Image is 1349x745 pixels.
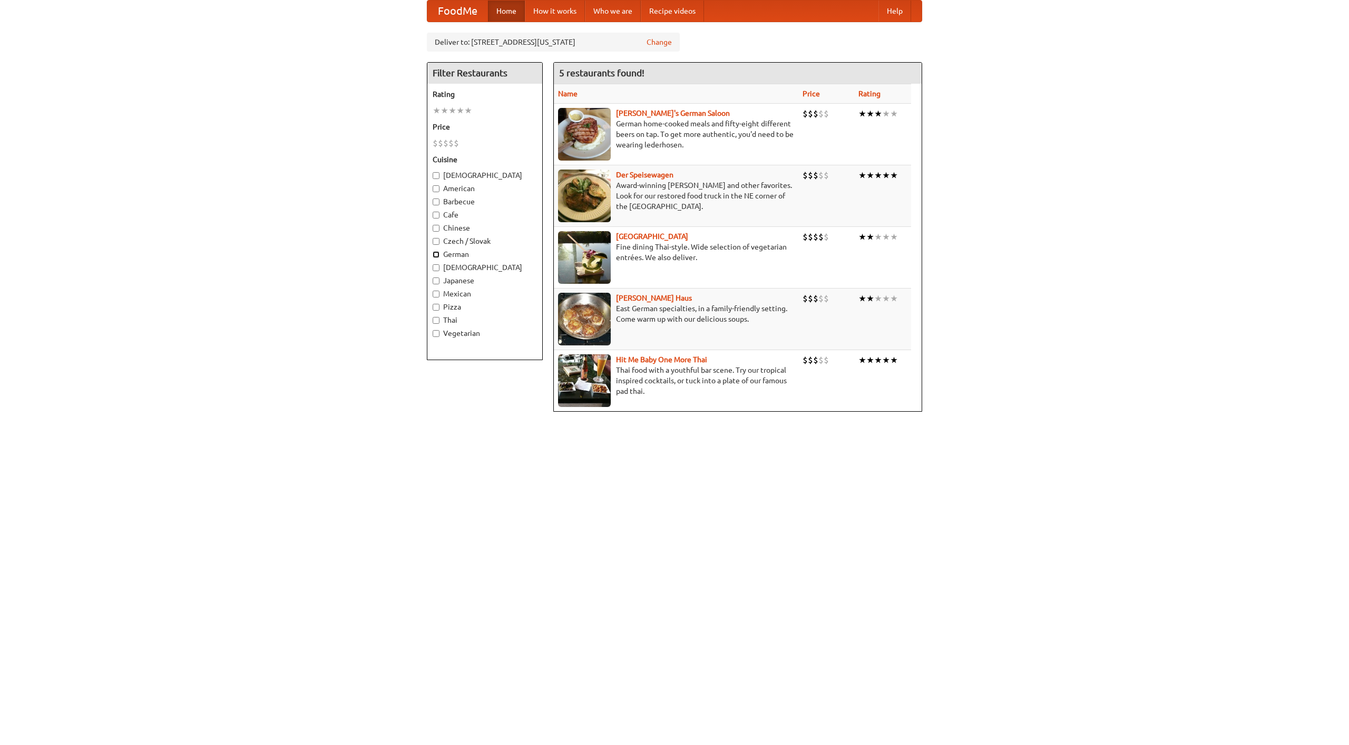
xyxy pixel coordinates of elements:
label: American [433,183,537,194]
li: ★ [882,170,890,181]
img: kohlhaus.jpg [558,293,611,345]
a: [GEOGRAPHIC_DATA] [616,232,688,241]
h5: Cuisine [433,154,537,165]
input: Japanese [433,277,439,284]
ng-pluralize: 5 restaurants found! [559,68,644,78]
input: American [433,185,439,192]
b: [PERSON_NAME]'s German Saloon [616,109,730,117]
a: Home [488,1,525,22]
h5: Price [433,122,537,132]
li: ★ [874,293,882,304]
a: Help [878,1,911,22]
p: East German specialties, in a family-friendly setting. Come warm up with our delicious soups. [558,303,794,324]
li: ★ [433,105,441,116]
p: Fine dining Thai-style. Wide selection of vegetarian entrées. We also deliver. [558,242,794,263]
input: Czech / Slovak [433,238,439,245]
li: $ [454,137,459,149]
li: ★ [890,108,898,120]
h4: Filter Restaurants [427,63,542,84]
li: $ [443,137,448,149]
li: ★ [874,231,882,243]
li: $ [813,354,818,366]
label: [DEMOGRAPHIC_DATA] [433,262,537,273]
a: Hit Me Baby One More Thai [616,355,707,364]
a: FoodMe [427,1,488,22]
label: Mexican [433,289,537,299]
a: Name [558,90,578,98]
label: Chinese [433,223,537,233]
input: Mexican [433,291,439,297]
img: satay.jpg [558,231,611,284]
li: ★ [441,105,448,116]
li: ★ [858,170,866,181]
input: Pizza [433,304,439,311]
li: $ [824,108,829,120]
p: German home-cooked meals and fifty-eight different beers on tap. To get more authentic, you'd nee... [558,118,794,150]
li: ★ [890,354,898,366]
li: ★ [866,354,874,366]
li: ★ [866,170,874,181]
a: Price [803,90,820,98]
input: German [433,251,439,258]
li: ★ [448,105,456,116]
label: Japanese [433,275,537,286]
li: $ [813,170,818,181]
input: [DEMOGRAPHIC_DATA] [433,172,439,179]
li: ★ [890,170,898,181]
li: ★ [858,231,866,243]
input: Cafe [433,212,439,218]
li: $ [803,354,808,366]
input: [DEMOGRAPHIC_DATA] [433,264,439,271]
li: $ [813,231,818,243]
label: Cafe [433,210,537,220]
li: $ [818,293,824,304]
li: ★ [890,231,898,243]
input: Thai [433,317,439,324]
li: ★ [882,293,890,304]
li: ★ [456,105,464,116]
a: How it works [525,1,585,22]
li: $ [818,231,824,243]
div: Deliver to: [STREET_ADDRESS][US_STATE] [427,33,680,52]
label: Vegetarian [433,328,537,339]
img: babythai.jpg [558,354,611,407]
li: $ [803,231,808,243]
label: Czech / Slovak [433,236,537,246]
input: Vegetarian [433,330,439,337]
p: Award-winning [PERSON_NAME] and other favorites. Look for our restored food truck in the NE corne... [558,180,794,212]
li: $ [824,354,829,366]
a: Recipe videos [641,1,704,22]
li: ★ [874,354,882,366]
li: ★ [858,354,866,366]
li: ★ [874,170,882,181]
li: $ [824,231,829,243]
h5: Rating [433,89,537,100]
li: $ [448,137,454,149]
img: speisewagen.jpg [558,170,611,222]
label: Barbecue [433,196,537,207]
li: ★ [858,293,866,304]
input: Barbecue [433,198,439,205]
li: $ [808,354,813,366]
li: $ [433,137,438,149]
li: ★ [882,108,890,120]
a: Rating [858,90,881,98]
li: $ [803,108,808,120]
li: ★ [866,108,874,120]
li: $ [818,108,824,120]
li: $ [438,137,443,149]
li: ★ [866,231,874,243]
li: ★ [866,293,874,304]
li: $ [824,293,829,304]
li: $ [803,293,808,304]
label: [DEMOGRAPHIC_DATA] [433,170,537,181]
label: German [433,249,537,260]
li: $ [824,170,829,181]
b: [PERSON_NAME] Haus [616,294,692,302]
a: Who we are [585,1,641,22]
li: ★ [882,231,890,243]
li: ★ [858,108,866,120]
li: ★ [882,354,890,366]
